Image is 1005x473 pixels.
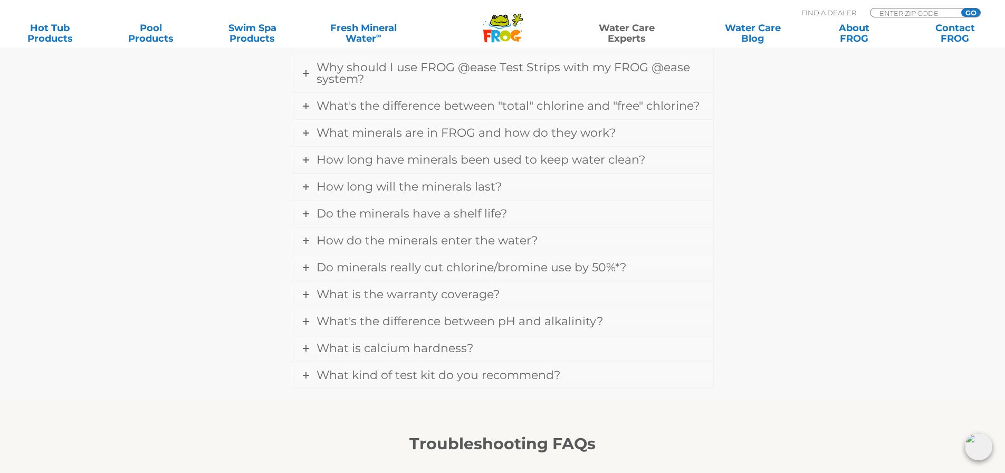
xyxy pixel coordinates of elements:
input: Zip Code Form [878,8,950,17]
span: What is calcium hardness? [317,341,473,355]
span: How long have minerals been used to keep water clean? [317,153,645,167]
span: How do the minerals enter the water? [317,233,538,248]
a: Why should I use FROG @ease Test Strips with my FROG @ease system? [292,54,713,92]
a: What minerals are in FROG and how do they work? [292,120,713,146]
a: What is the warranty coverage? [292,281,713,308]
a: Swim SpaProducts [213,23,292,44]
p: Find A Dealer [801,8,856,17]
a: Water CareExperts [563,23,691,44]
span: What minerals are in FROG and how do they work? [317,126,616,140]
a: PoolProducts [112,23,190,44]
a: Water CareBlog [713,23,792,44]
a: Do minerals really cut chlorine/bromine use by 50%*? [292,254,713,281]
span: What's the difference between "total" chlorine and "free" chlorine? [317,99,700,113]
a: How long have minerals been used to keep water clean? [292,147,713,173]
a: Hot TubProducts [11,23,89,44]
span: What's the difference between pH and alkalinity? [317,314,603,328]
img: openIcon [965,433,992,460]
span: Do the minerals have a shelf life? [317,206,507,221]
a: What's the difference between "total" chlorine and "free" chlorine? [292,93,713,119]
span: What kind of test kit do you recommend? [317,368,560,382]
h1: Troubleshooting FAQs [178,435,827,453]
a: How long will the minerals last? [292,174,713,200]
a: Fresh MineralWater∞ [314,23,413,44]
sup: ∞ [376,31,381,40]
span: Why should I use FROG @ease Test Strips with my FROG @ease system? [317,60,690,86]
a: Do the minerals have a shelf life? [292,201,713,227]
span: What is the warranty coverage? [317,287,500,301]
a: What's the difference between pH and alkalinity? [292,308,713,335]
span: How long will the minerals last? [317,179,502,194]
a: How do the minerals enter the water? [292,228,713,254]
input: GO [961,8,980,17]
span: Do minerals really cut chlorine/bromine use by 50%*? [317,260,626,275]
a: What is calcium hardness? [292,335,713,362]
a: What kind of test kit do you recommend? [292,362,713,389]
a: ContactFROG [916,23,994,44]
a: AboutFROG [815,23,893,44]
